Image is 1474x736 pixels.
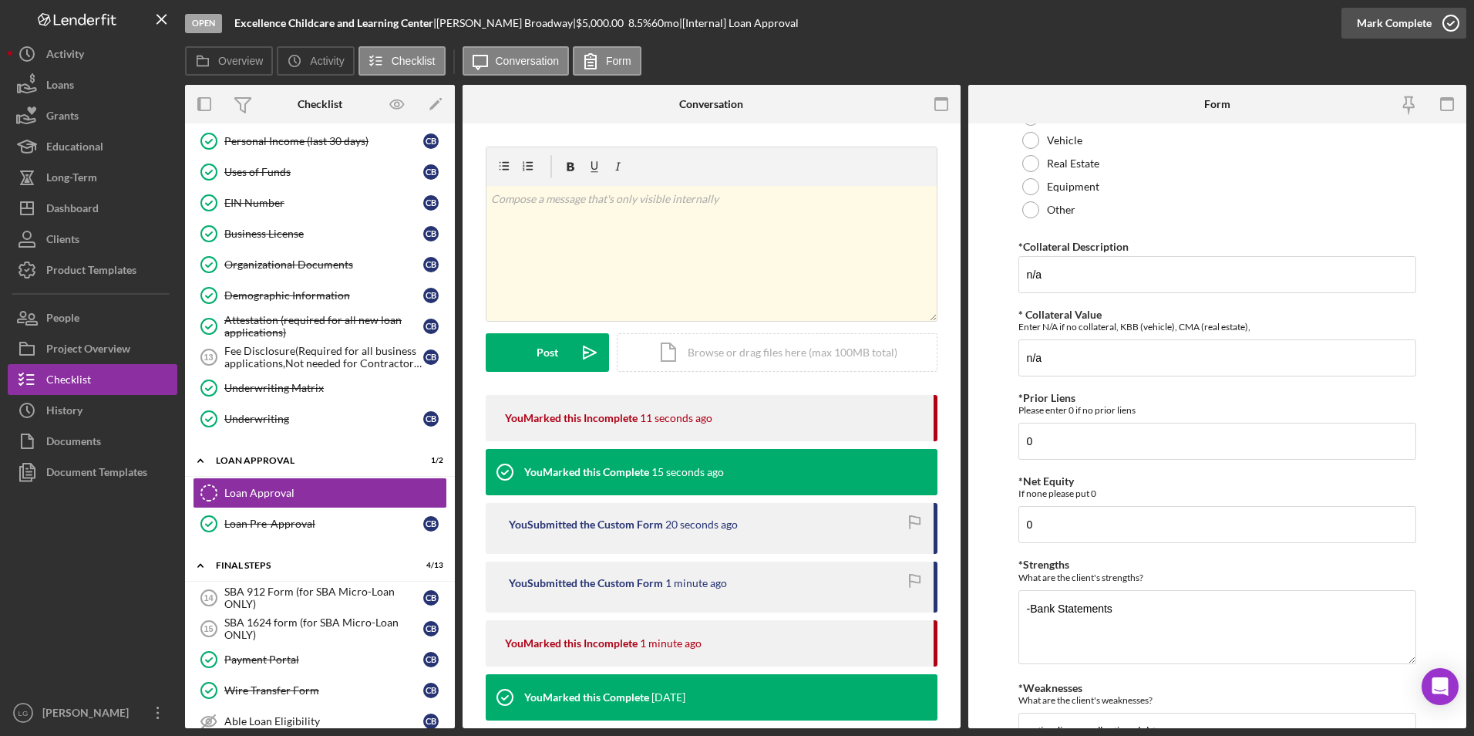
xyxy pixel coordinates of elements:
[1204,98,1230,110] div: Form
[224,487,446,499] div: Loan Approval
[224,197,423,209] div: EIN Number
[224,684,423,697] div: Wire Transfer Form
[423,683,439,698] div: C B
[8,69,177,100] a: Loans
[8,39,177,69] button: Activity
[416,561,443,570] div: 4 / 13
[1018,590,1417,664] textarea: -Bank Statements
[216,456,405,465] div: Loan Approval
[423,195,439,211] div: C B
[8,193,177,224] a: Dashboard
[8,100,177,131] button: Grants
[193,218,447,249] a: Business LicenseCB
[224,228,423,240] div: Business License
[358,46,446,76] button: Checklist
[1018,681,1082,694] label: *Weaknesses
[423,257,439,272] div: C B
[8,255,177,285] a: Product Templates
[193,373,447,403] a: Underwriting Matrix
[193,311,447,342] a: Attestation (required for all new loan applications)CB
[1047,204,1075,216] label: Other
[193,582,447,613] a: 14SBA 912 Form (for SBA Micro-Loan ONLY)CB
[392,55,436,67] label: Checklist
[193,613,447,644] a: 15SBA 1624 form (for SBA Micro-Loan ONLY)CB
[423,133,439,149] div: C B
[463,46,570,76] button: Conversation
[651,466,724,478] time: 2025-08-27 14:30
[46,364,91,399] div: Checklist
[423,349,439,365] div: C B
[193,675,447,706] a: Wire Transfer FormCB
[1422,668,1459,705] div: Open Intercom Messenger
[234,16,433,29] b: Excellence Childcare and Learning Center
[46,162,97,197] div: Long-Term
[224,258,423,271] div: Organizational Documents
[423,411,439,427] div: C B
[46,255,136,289] div: Product Templates
[234,17,436,29] div: |
[224,166,423,178] div: Uses of Funds
[1018,572,1417,583] div: What are the client's strengths?
[8,333,177,364] button: Project Overview
[193,644,447,675] a: Payment PortalCB
[524,466,649,478] div: You Marked this Complete
[640,637,702,650] time: 2025-08-27 14:28
[423,516,439,532] div: C B
[224,289,423,302] div: Demographic Information
[1018,694,1417,706] div: What are the client's weaknesses?
[39,697,139,732] div: [PERSON_NAME]
[505,412,638,424] div: You Marked this Incomplete
[486,333,609,372] button: Post
[46,193,99,228] div: Dashboard
[665,577,727,589] time: 2025-08-27 14:28
[46,224,79,258] div: Clients
[1341,8,1466,39] button: Mark Complete
[224,382,446,394] div: Underwriting Matrix
[224,518,423,530] div: Loan Pre-Approval
[193,187,447,218] a: EIN NumberCB
[423,590,439,606] div: C B
[8,395,177,426] a: History
[573,46,641,76] button: Form
[8,302,177,333] button: People
[1018,404,1417,416] div: Please enter 0 if no prior liens
[651,17,679,29] div: 60 mo
[423,621,439,636] div: C B
[8,131,177,162] a: Educational
[496,55,560,67] label: Conversation
[423,226,439,241] div: C B
[193,280,447,311] a: Demographic InformationCB
[193,403,447,434] a: UnderwritingCB
[628,17,651,29] div: 8.5 %
[524,691,649,704] div: You Marked this Complete
[204,593,214,603] tspan: 14
[1018,558,1069,571] label: *Strengths
[193,508,447,539] a: Loan Pre-ApprovalCB
[8,162,177,193] button: Long-Term
[537,333,558,372] div: Post
[651,691,685,704] time: 2025-08-22 14:56
[193,342,447,373] a: 13Fee Disclosure(Required for all business applications,Not needed for Contractor loans)CB
[1018,391,1075,404] label: *Prior Liens
[423,714,439,729] div: C B
[1018,240,1129,253] label: *Collateral Description
[46,100,79,135] div: Grants
[46,69,74,104] div: Loans
[224,345,423,370] div: Fee Disclosure(Required for all business applications,Not needed for Contractor loans)
[8,224,177,255] a: Clients
[8,457,177,488] button: Document Templates
[224,616,423,641] div: SBA 1624 form (for SBA Micro-Loan ONLY)
[310,55,344,67] label: Activity
[193,478,447,508] a: Loan Approval
[423,164,439,180] div: C B
[46,426,101,461] div: Documents
[224,586,423,610] div: SBA 912 Form (for SBA Micro-Loan ONLY)
[679,17,799,29] div: | [Internal] Loan Approval
[1018,308,1102,321] label: * Collateral Value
